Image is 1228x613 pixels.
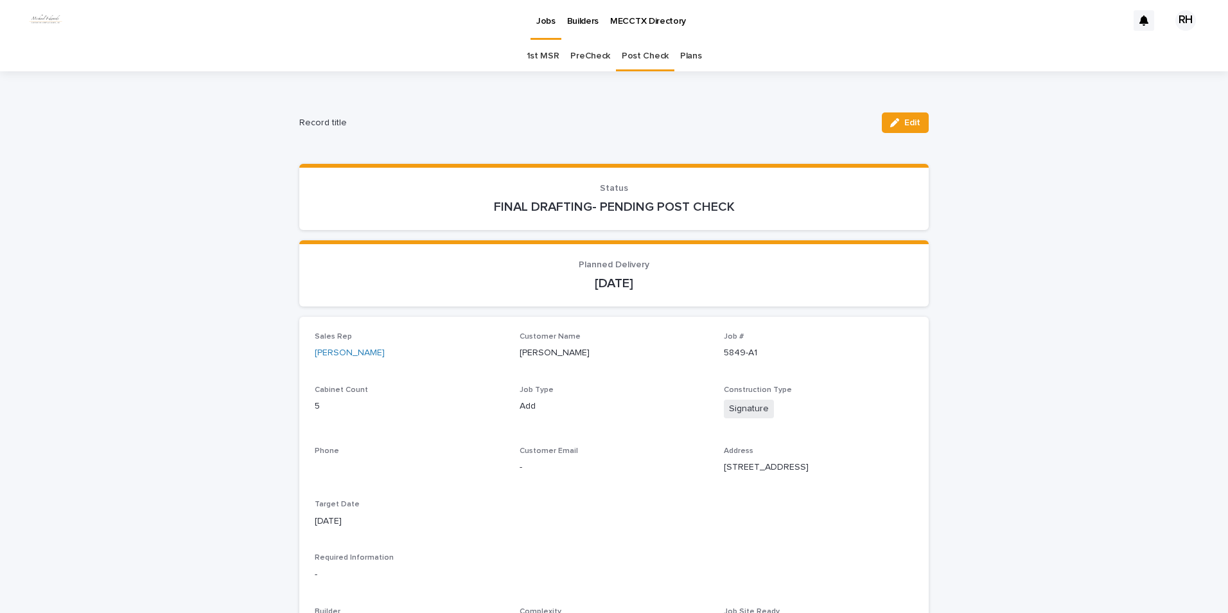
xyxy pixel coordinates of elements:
[315,568,913,582] p: -
[724,386,792,394] span: Construction Type
[315,501,360,508] span: Target Date
[315,554,394,562] span: Required Information
[315,386,368,394] span: Cabinet Count
[579,260,649,269] span: Planned Delivery
[520,386,554,394] span: Job Type
[315,276,913,291] p: [DATE]
[724,333,744,341] span: Job #
[570,41,610,71] a: PreCheck
[724,346,913,360] p: 5849-A1
[520,447,578,455] span: Customer Email
[622,41,669,71] a: Post Check
[904,118,920,127] span: Edit
[315,447,339,455] span: Phone
[315,346,385,360] a: [PERSON_NAME]
[724,447,753,455] span: Address
[882,112,929,133] button: Edit
[724,461,913,474] p: [STREET_ADDRESS]
[527,41,559,71] a: 1st MSR
[315,333,352,341] span: Sales Rep
[315,199,913,215] p: FINAL DRAFTING- PENDING POST CHECK
[315,515,504,528] p: [DATE]
[520,461,709,474] p: -
[600,184,628,193] span: Status
[520,333,581,341] span: Customer Name
[680,41,701,71] a: Plans
[1175,10,1196,31] div: RH
[299,118,872,129] h2: Record title
[315,400,504,413] p: 5
[520,346,709,360] p: [PERSON_NAME]
[520,400,709,413] p: Add
[724,400,774,418] span: Signature
[26,8,66,33] img: dhEtdSsQReaQtgKTuLrt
